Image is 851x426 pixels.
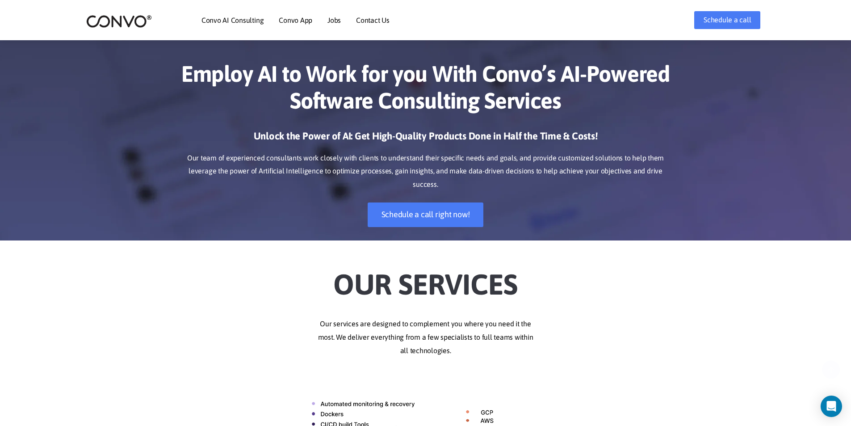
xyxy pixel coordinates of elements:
h1: Employ AI to Work for you With Convo’s AI-Powered Software Consulting Services [178,60,674,121]
a: Schedule a call right now! [368,202,484,227]
p: Our team of experienced consultants work closely with clients to understand their specific needs ... [178,152,674,192]
h3: Unlock the Power of AI: Get High-Quality Products Done in Half the Time & Costs! [178,130,674,149]
p: Our services are designed to complement you where you need it the most. We deliver everything fro... [178,317,674,358]
a: Convo AI Consulting [201,17,264,24]
div: Open Intercom Messenger [821,396,842,417]
img: logo_2.png [86,14,152,28]
a: Convo App [279,17,312,24]
h2: Our Services [178,254,674,304]
a: Schedule a call [694,11,760,29]
a: Jobs [327,17,341,24]
a: Contact Us [356,17,390,24]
